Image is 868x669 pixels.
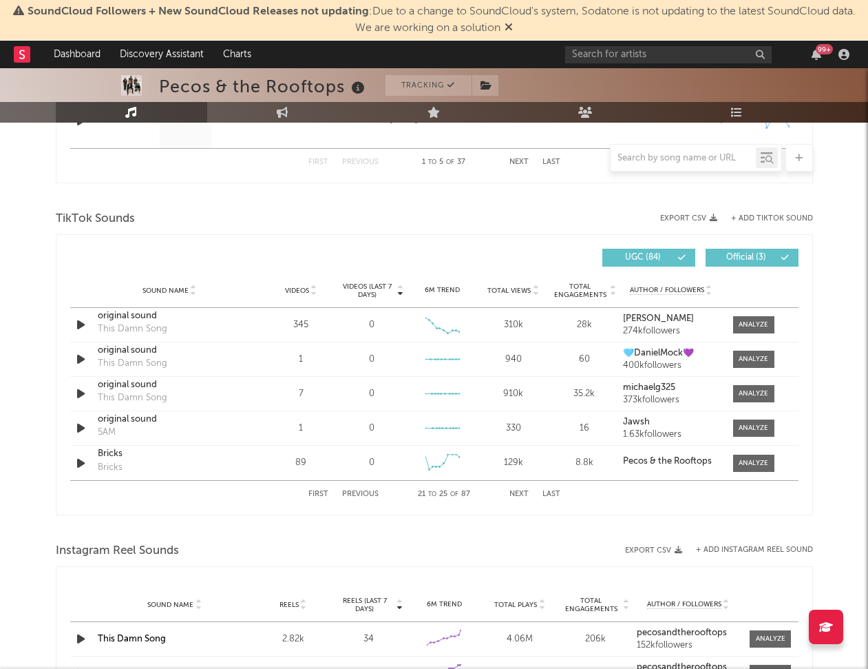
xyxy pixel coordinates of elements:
[98,635,166,644] a: This Damn Song
[98,426,116,440] div: 5AM
[816,44,833,54] div: 99 +
[487,287,531,295] span: Total Views
[623,314,694,323] strong: [PERSON_NAME]
[561,632,630,646] div: 206k
[812,49,821,60] button: 99+
[28,6,856,34] span: : Due to a change to SoundCloud's system, Sodatone is not updating to the latest SoundCloud data....
[98,378,242,392] a: original sound
[485,632,554,646] div: 4.06M
[406,486,482,503] div: 21 25 87
[623,349,694,358] strong: 🩵DanielMock💜
[259,632,328,646] div: 2.82k
[637,628,727,637] strong: pecosandtherooftops
[623,314,719,324] a: [PERSON_NAME]
[561,597,622,613] span: Total Engagements
[565,46,772,63] input: Search for artists
[552,318,616,332] div: 28k
[494,601,537,609] span: Total Plays
[714,254,778,262] span: Official ( 3 )
[623,395,719,405] div: 373k followers
[505,23,513,34] span: Dismiss
[660,214,717,223] button: Export CSV
[279,601,299,609] span: Reels
[269,422,333,435] div: 1
[98,461,123,475] div: Bricks
[623,383,675,392] strong: michaelg325
[623,349,719,358] a: 🩵DanielMock💜
[98,322,167,336] div: This Damn Song
[717,215,813,223] button: + Add TikTok Sound
[269,387,333,401] div: 7
[552,282,608,299] span: Total Engagements
[647,600,721,609] span: Author / Followers
[269,456,333,470] div: 89
[56,543,179,559] span: Instagram Reel Sounds
[602,249,695,267] button: UGC(84)
[159,75,368,98] div: Pecos & the Rooftops
[369,456,374,470] div: 0
[682,546,813,554] div: + Add Instagram Reel Sound
[142,287,189,295] span: Sound Name
[98,413,242,426] a: original sound
[637,641,740,650] div: 152k followers
[98,357,167,371] div: This Damn Song
[147,601,193,609] span: Sound Name
[269,353,333,367] div: 1
[552,387,616,401] div: 35.2k
[339,282,395,299] span: Videos (last 7 days)
[696,546,813,554] button: + Add Instagram Reel Sound
[342,491,379,498] button: Previous
[98,447,242,461] a: Bricks
[285,287,309,295] span: Videos
[269,318,333,332] div: 345
[369,387,374,401] div: 0
[481,387,545,401] div: 910k
[410,599,479,610] div: 6M Trend
[369,422,374,435] div: 0
[623,361,719,371] div: 400k followers
[213,41,261,68] a: Charts
[623,457,719,466] a: Pecos & the Rooftops
[98,344,242,358] a: original sound
[623,383,719,393] a: michaelg325
[308,491,328,498] button: First
[552,353,616,367] div: 60
[110,41,213,68] a: Discovery Assistant
[450,491,458,497] span: of
[410,285,474,296] div: 6M Trend
[481,456,545,470] div: 129k
[731,215,813,223] button: + Add TikTok Sound
[481,318,545,332] div: 310k
[623,430,719,440] div: 1.63k followers
[385,75,472,96] button: Tracking
[98,309,242,323] a: original sound
[706,249,798,267] button: Official(3)
[625,546,682,555] button: Export CSV
[623,327,719,336] div: 274k followers
[552,422,616,435] div: 16
[623,418,650,426] strong: Jawsh
[611,254,675,262] span: UGC ( 84 )
[98,391,167,405] div: This Damn Song
[28,6,369,17] span: SoundCloud Followers + New SoundCloud Releases not updating
[611,153,756,164] input: Search by song name or URL
[481,353,545,367] div: 940
[44,41,110,68] a: Dashboard
[623,418,719,427] a: Jawsh
[428,491,436,497] span: to
[335,597,395,613] span: Reels (last 7 days)
[637,628,740,638] a: pecosandtherooftops
[509,491,529,498] button: Next
[542,491,560,498] button: Last
[335,632,403,646] div: 34
[552,456,616,470] div: 8.8k
[369,353,374,367] div: 0
[56,211,135,227] span: TikTok Sounds
[623,457,712,466] strong: Pecos & the Rooftops
[369,318,374,332] div: 0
